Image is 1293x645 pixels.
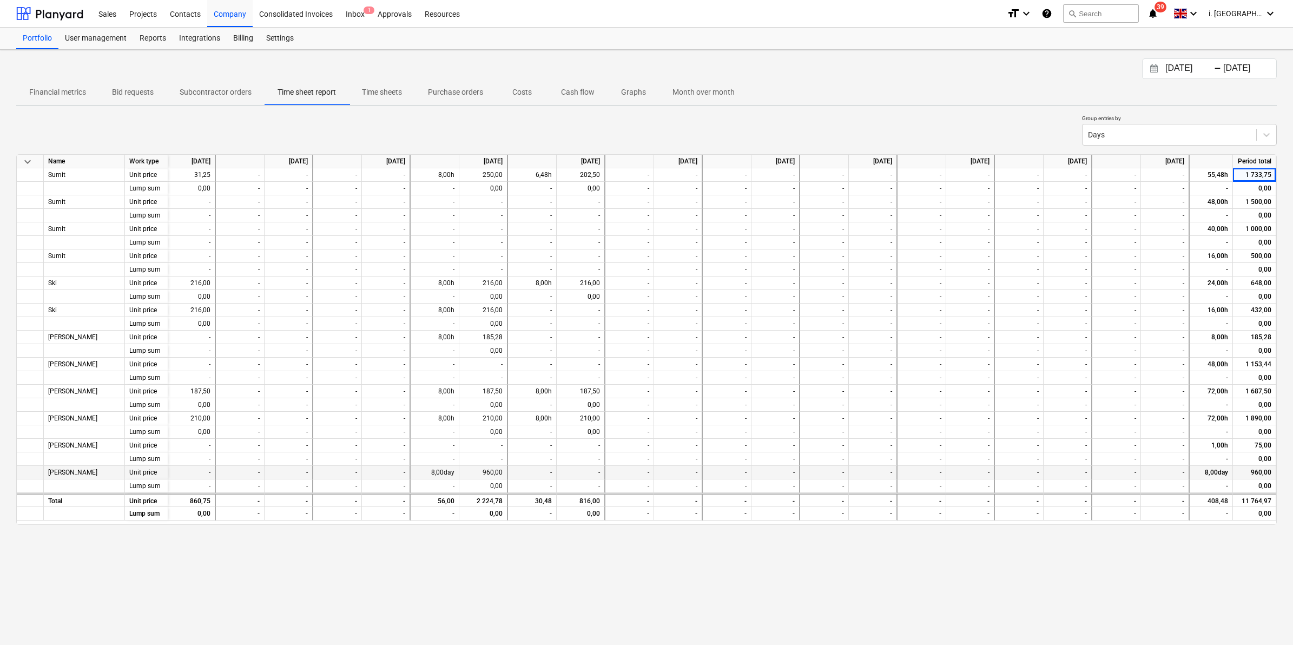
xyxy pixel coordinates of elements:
[265,195,313,209] div: -
[995,236,1044,249] div: -
[995,168,1044,182] div: -
[1233,263,1276,277] div: 0,00
[125,236,168,249] div: Lump sum
[411,209,459,222] div: -
[605,209,654,222] div: -
[703,222,751,236] div: -
[167,249,216,263] div: -
[1190,290,1233,304] div: -
[362,155,411,168] div: [DATE]
[265,249,313,263] div: -
[898,236,946,249] div: -
[654,182,703,195] div: -
[751,263,800,277] div: -
[751,155,800,168] div: [DATE]
[557,195,605,209] div: -
[216,263,265,277] div: -
[1068,9,1077,18] span: search
[800,209,849,222] div: -
[508,209,557,222] div: -
[703,290,751,304] div: -
[508,195,557,209] div: -
[216,249,265,263] div: -
[411,249,459,263] div: -
[849,222,898,236] div: -
[605,263,654,277] div: -
[508,182,557,195] div: -
[605,182,654,195] div: -
[605,290,654,304] div: -
[1233,155,1276,168] div: Period total
[654,209,703,222] div: -
[849,168,898,182] div: -
[411,168,459,182] div: 8,00h
[898,168,946,182] div: -
[1092,249,1141,263] div: -
[995,249,1044,263] div: -
[167,168,216,182] div: 31,25
[1141,277,1190,290] div: -
[265,277,313,290] div: -
[216,209,265,222] div: -
[1233,290,1276,304] div: 0,00
[459,249,508,263] div: -
[180,87,252,98] p: Subcontractor orders
[800,195,849,209] div: -
[125,182,168,195] div: Lump sum
[1092,182,1141,195] div: -
[946,182,995,195] div: -
[1044,155,1092,168] div: [DATE]
[995,263,1044,277] div: -
[1233,209,1276,222] div: 0,00
[216,222,265,236] div: -
[459,195,508,209] div: -
[362,182,411,195] div: -
[313,290,362,304] div: -
[265,155,313,168] div: [DATE]
[459,222,508,236] div: -
[557,182,605,195] div: 0,00
[946,168,995,182] div: -
[898,249,946,263] div: -
[362,195,411,209] div: -
[995,195,1044,209] div: -
[411,182,459,195] div: -
[167,195,216,209] div: -
[800,249,849,263] div: -
[1163,61,1218,76] input: Start Date
[508,249,557,263] div: -
[167,155,216,168] div: [DATE]
[751,182,800,195] div: -
[1141,182,1190,195] div: -
[173,28,227,49] a: Integrations
[459,155,508,168] div: [DATE]
[508,222,557,236] div: -
[654,263,703,277] div: -
[898,263,946,277] div: -
[1233,182,1276,195] div: 0,00
[557,290,605,304] div: 0,00
[654,168,703,182] div: -
[751,290,800,304] div: -
[1092,236,1141,249] div: -
[313,182,362,195] div: -
[1190,236,1233,249] div: -
[898,290,946,304] div: -
[751,209,800,222] div: -
[411,263,459,277] div: -
[1092,263,1141,277] div: -
[800,182,849,195] div: -
[654,222,703,236] div: -
[751,222,800,236] div: -
[125,155,168,168] div: Work type
[1092,209,1141,222] div: -
[605,195,654,209] div: -
[1141,222,1190,236] div: -
[898,182,946,195] div: -
[459,290,508,304] div: 0,00
[849,195,898,209] div: -
[167,182,216,195] div: 0,00
[800,222,849,236] div: -
[703,236,751,249] div: -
